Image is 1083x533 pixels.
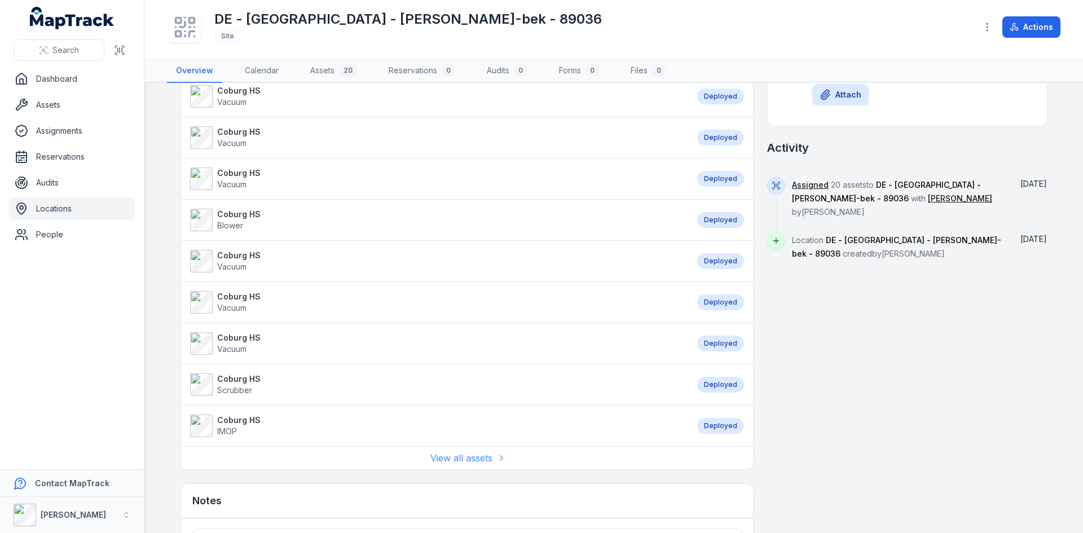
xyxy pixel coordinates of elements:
[214,28,241,44] div: Site
[622,59,675,83] a: Files0
[652,64,666,77] div: 0
[697,212,744,228] div: Deployed
[217,97,246,107] span: Vacuum
[697,253,744,269] div: Deployed
[697,130,744,146] div: Deployed
[217,138,246,148] span: Vacuum
[217,344,246,354] span: Vacuum
[214,10,602,28] h1: DE - [GEOGRAPHIC_DATA] - [PERSON_NAME]-bek - 89036
[301,59,366,83] a: Assets20
[1002,16,1060,38] button: Actions
[217,126,261,138] strong: Coburg HS
[767,140,809,156] h2: Activity
[928,193,992,204] a: [PERSON_NAME]
[190,209,686,231] a: Coburg HSBlower
[792,180,992,217] span: 20 assets to with by [PERSON_NAME]
[792,180,981,203] span: DE - [GEOGRAPHIC_DATA] - [PERSON_NAME]-bek - 89036
[792,235,1001,258] span: Location created by [PERSON_NAME]
[697,171,744,187] div: Deployed
[14,39,104,61] button: Search
[9,171,135,194] a: Audits
[41,510,106,519] strong: [PERSON_NAME]
[430,451,504,465] a: View all assets
[52,45,79,56] span: Search
[339,64,357,77] div: 20
[236,59,288,83] a: Calendar
[697,418,744,434] div: Deployed
[190,373,686,396] a: Coburg HSScrubber
[217,373,261,385] strong: Coburg HS
[217,291,261,302] strong: Coburg HS
[9,68,135,90] a: Dashboard
[1020,234,1047,244] span: [DATE]
[190,415,686,437] a: Coburg HSIMOP
[217,85,261,96] strong: Coburg HS
[1020,179,1047,188] span: [DATE]
[442,64,455,77] div: 0
[217,415,261,426] strong: Coburg HS
[1020,179,1047,188] time: 8/14/2025, 3:24:20 PM
[190,126,686,149] a: Coburg HSVacuum
[9,146,135,168] a: Reservations
[217,179,246,189] span: Vacuum
[697,294,744,310] div: Deployed
[697,377,744,393] div: Deployed
[514,64,527,77] div: 0
[380,59,464,83] a: Reservations0
[167,59,222,83] a: Overview
[217,209,261,220] strong: Coburg HS
[217,303,246,312] span: Vacuum
[190,85,686,108] a: Coburg HSVacuum
[192,493,222,509] h3: Notes
[190,250,686,272] a: Coburg HSVacuum
[217,332,261,343] strong: Coburg HS
[9,120,135,142] a: Assignments
[190,168,686,190] a: Coburg HSVacuum
[190,332,686,355] a: Coburg HSVacuum
[9,94,135,116] a: Assets
[585,64,599,77] div: 0
[217,168,261,179] strong: Coburg HS
[697,336,744,351] div: Deployed
[478,59,536,83] a: Audits0
[217,262,246,271] span: Vacuum
[9,223,135,246] a: People
[217,250,261,261] strong: Coburg HS
[30,7,115,29] a: MapTrack
[1020,234,1047,244] time: 1/7/2025, 4:23:41 PM
[35,478,109,488] strong: Contact MapTrack
[217,426,237,436] span: IMOP
[190,291,686,314] a: Coburg HSVacuum
[697,89,744,104] div: Deployed
[550,59,608,83] a: Forms0
[9,197,135,220] a: Locations
[217,221,243,230] span: Blower
[217,385,252,395] span: Scrubber
[792,235,1001,258] span: DE - [GEOGRAPHIC_DATA] - [PERSON_NAME]-bek - 89036
[812,84,869,105] button: Attach
[792,179,829,191] a: Assigned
